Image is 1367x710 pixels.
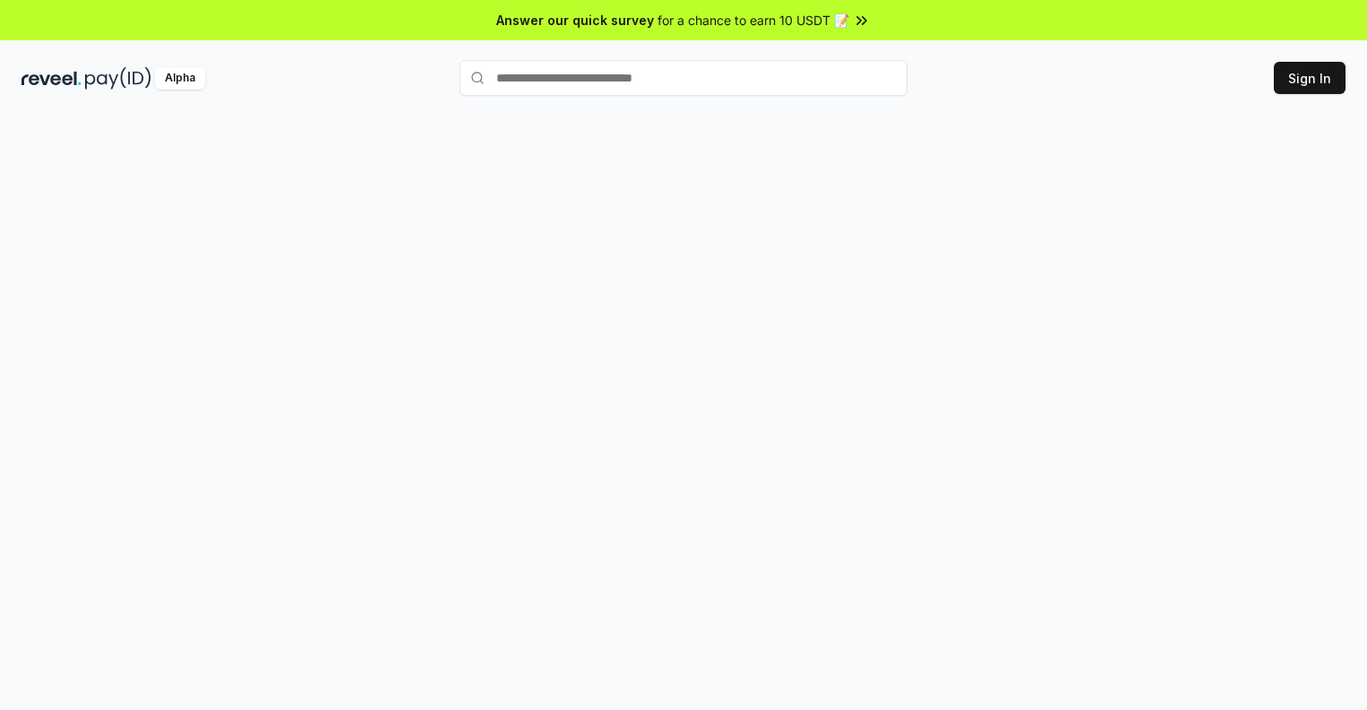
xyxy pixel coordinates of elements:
[496,11,654,30] span: Answer our quick survey
[155,67,205,90] div: Alpha
[21,67,82,90] img: reveel_dark
[85,67,151,90] img: pay_id
[658,11,849,30] span: for a chance to earn 10 USDT 📝
[1274,62,1346,94] button: Sign In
